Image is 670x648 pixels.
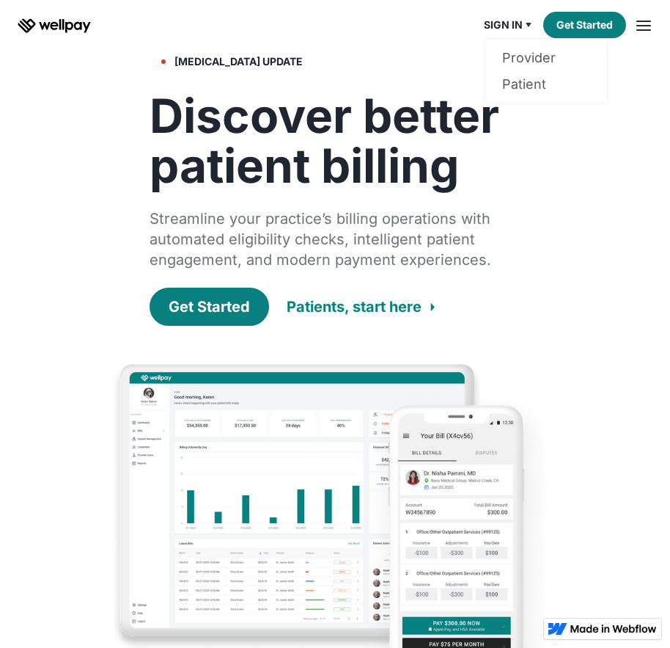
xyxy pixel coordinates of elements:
img: Made in Webflow [570,625,657,633]
div: menu [635,15,652,34]
div: Streamline your practice’s billing operations with automated eligibility checks, intelligent pati... [150,208,520,270]
a: Provider [502,45,589,71]
div: Sign in [484,12,544,38]
div: Get Started [169,296,250,317]
a: Get Started [543,12,626,38]
div: [MEDICAL_DATA] update [174,53,303,70]
nav: Sign in [484,38,608,104]
a: Patient [502,71,589,98]
a: Get Started [150,288,269,326]
h1: Discover better patient billing [150,91,520,191]
a: home [18,16,91,34]
div: Sign in [484,16,523,34]
div: Patients, start here [287,296,421,317]
a: Patients, start here [287,289,435,324]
